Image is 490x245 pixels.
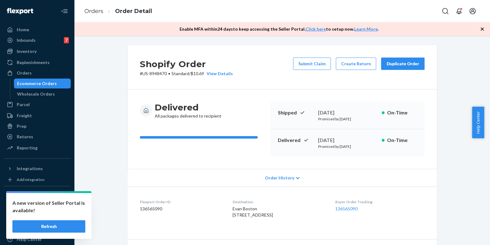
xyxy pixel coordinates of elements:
button: Close Navigation [58,5,71,17]
button: Fast Tags [4,191,71,201]
button: Open account menu [466,5,479,17]
button: Create Return [336,58,376,70]
p: On-Time [387,109,417,116]
button: Submit Claim [293,58,331,70]
button: View Details [204,71,233,77]
a: Settings [4,213,71,223]
span: Standard [171,71,189,76]
div: Freight [17,113,32,119]
div: Orders [17,70,32,76]
div: Inbounds [17,37,36,43]
div: Returns [17,134,33,140]
p: Promised by [DATE] [318,116,377,122]
button: Open Search Box [439,5,452,17]
div: Help Center [17,236,42,243]
p: Shipped [278,109,313,116]
span: • [168,71,170,76]
div: Inventory [17,48,37,54]
button: Open notifications [453,5,465,17]
a: Home [4,25,71,35]
a: Talk to Support [4,224,71,234]
button: Integrations [4,164,71,174]
a: Ecommerce Orders [14,79,71,88]
div: [DATE] [318,109,377,116]
a: Inbounds7 [4,35,71,45]
a: Help Center [4,234,71,244]
div: Prep [17,123,26,129]
div: All packages delivered to recipient [155,102,221,119]
a: Parcel [4,100,71,110]
button: Help Center [472,107,484,138]
span: Order History [265,175,294,181]
a: Add Fast Tag [4,204,71,211]
div: Home [17,27,29,33]
div: Ecommerce Orders [17,80,57,87]
a: 136565090 [335,206,358,211]
p: Delivered [278,137,313,144]
dt: Destination [233,199,325,204]
div: Replenishments [17,59,50,66]
dd: 136565090 [140,206,223,212]
div: Reporting [17,145,38,151]
p: # US-8948470 / $10.69 [140,71,233,77]
dt: Buyer Order Tracking [335,199,425,204]
ol: breadcrumbs [79,2,157,20]
a: Reporting [4,143,71,153]
a: Orders [4,68,71,78]
span: Evan Boston [STREET_ADDRESS] [233,206,273,217]
div: Duplicate Order [386,61,419,67]
div: Integrations [17,165,43,172]
dt: Flexport Order ID [140,199,223,204]
a: Click here [305,26,326,32]
div: Add Integration [17,177,44,182]
a: Learn More [354,26,378,32]
p: A new version of Seller Portal is available! [12,199,85,214]
a: Wholesale Orders [14,89,71,99]
div: Parcel [17,101,30,108]
p: Promised by [DATE] [318,144,377,149]
a: Replenishments [4,58,71,67]
a: Returns [4,132,71,142]
h3: Delivered [155,102,221,113]
a: Inventory [4,46,71,56]
p: On-Time [387,137,417,144]
div: [DATE] [318,137,377,144]
div: 7 [64,37,69,43]
a: Prep [4,121,71,131]
p: Enable MFA within 24 days to keep accessing the Seller Portal. to setup now. . [180,26,379,32]
button: Refresh [12,220,85,233]
a: Freight [4,111,71,121]
h2: Shopify Order [140,58,233,71]
a: Add Integration [4,176,71,183]
div: Wholesale Orders [17,91,55,97]
button: Duplicate Order [381,58,425,70]
a: Orders [84,8,103,15]
img: Flexport logo [7,8,33,14]
a: Order Detail [115,8,152,15]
